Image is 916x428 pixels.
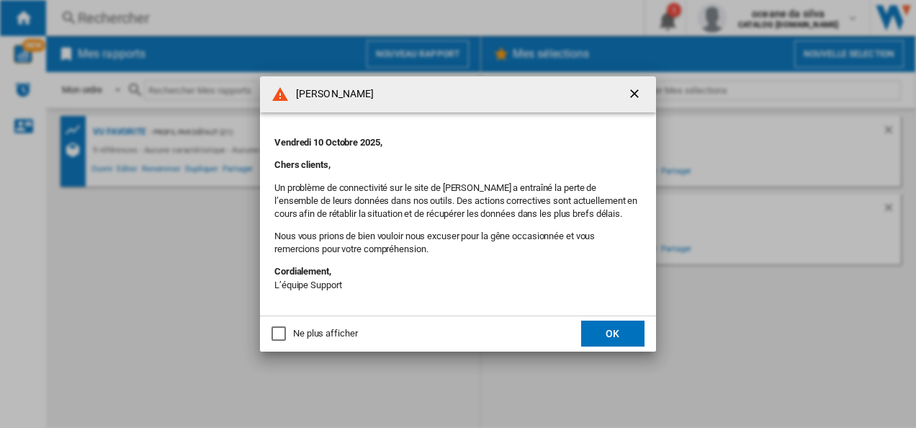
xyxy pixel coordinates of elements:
[621,80,650,109] button: getI18NText('BUTTONS.CLOSE_DIALOG')
[274,137,382,148] strong: Vendredi 10 Octobre 2025,
[271,327,357,341] md-checkbox: Ne plus afficher
[289,87,374,102] h4: [PERSON_NAME]
[274,159,331,170] strong: Chers clients,
[274,265,642,291] p: L’équipe Support
[581,321,645,347] button: OK
[293,327,357,340] div: Ne plus afficher
[274,266,331,277] strong: Cordialement,
[274,182,642,221] p: Un problème de connectivité sur le site de [PERSON_NAME] a entraîné la perte de l’ensemble de leu...
[627,86,645,104] ng-md-icon: getI18NText('BUTTONS.CLOSE_DIALOG')
[274,230,642,256] p: Nous vous prions de bien vouloir nous excuser pour la gêne occasionnée et vous remercions pour vo...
